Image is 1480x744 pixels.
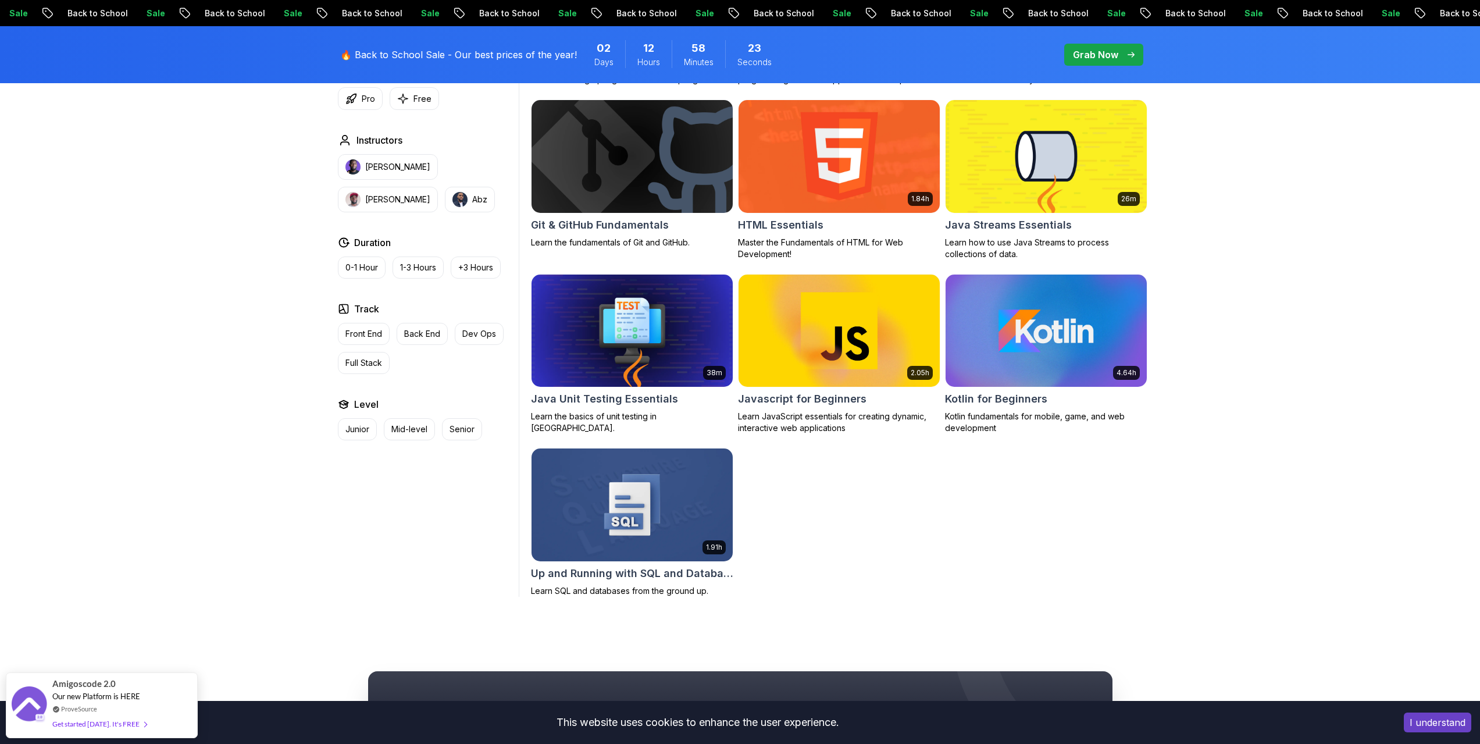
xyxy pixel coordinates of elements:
p: Free [413,93,431,105]
span: 2 Days [597,40,611,56]
h2: Java Streams Essentials [945,217,1072,233]
p: Back to School [1170,8,1249,19]
button: Pro [338,87,383,110]
p: Sale [563,8,600,19]
span: Days [594,56,614,68]
span: 12 Hours [643,40,654,56]
p: Senior [450,423,475,435]
p: Kotlin fundamentals for mobile, game, and web development [945,411,1147,434]
p: Back to School [1033,8,1112,19]
p: Front End [345,328,382,340]
p: 26m [1121,194,1136,204]
button: Junior [338,418,377,440]
p: Learn SQL and databases from the ground up. [531,585,733,597]
img: Kotlin for Beginners card [946,275,1147,387]
p: Sale [14,8,51,19]
img: Javascript for Beginners card [739,275,940,387]
p: Learn JavaScript essentials for creating dynamic, interactive web applications [738,411,940,434]
button: 1-3 Hours [393,257,444,279]
span: Amigoscode 2.0 [52,677,116,690]
a: Javascript for Beginners card2.05hJavascript for BeginnersLearn JavaScript essentials for creatin... [738,274,940,435]
p: Learn the fundamentals of Git and GitHub. [531,237,733,248]
p: 0-1 Hour [345,262,378,273]
img: instructor img [452,192,468,207]
a: ProveSource [61,704,97,714]
img: Up and Running with SQL and Databases card [532,448,733,561]
p: Sale [700,8,737,19]
img: instructor img [345,192,361,207]
p: Sale [975,8,1012,19]
p: Master the Fundamentals of HTML for Web Development! [738,237,940,260]
p: Sale [151,8,188,19]
p: Back End [404,328,440,340]
img: Java Streams Essentials card [946,100,1147,213]
h2: HTML Essentials [738,217,823,233]
button: instructor imgAbz [445,187,495,212]
span: 23 Seconds [748,40,761,56]
a: Up and Running with SQL and Databases card1.91hUp and Running with SQL and DatabasesLearn SQL and... [531,448,733,597]
a: Kotlin for Beginners card4.64hKotlin for BeginnersKotlin fundamentals for mobile, game, and web d... [945,274,1147,435]
p: Full Stack [345,357,382,369]
p: Back to School [758,8,837,19]
span: 58 Minutes [691,40,705,56]
a: Java Streams Essentials card26mJava Streams EssentialsLearn how to use Java Streams to process co... [945,99,1147,260]
p: +3 Hours [458,262,493,273]
p: Learn the basics of unit testing in [GEOGRAPHIC_DATA]. [531,411,733,434]
div: This website uses cookies to enhance the user experience. [9,710,1386,735]
button: instructor img[PERSON_NAME] [338,187,438,212]
button: Mid-level [384,418,435,440]
h2: Duration [354,236,391,250]
button: Accept cookies [1404,713,1471,732]
img: provesource social proof notification image [12,686,47,724]
button: instructor img[PERSON_NAME] [338,154,438,180]
p: 2.05h [911,368,929,378]
p: 38m [707,368,722,378]
p: Back to School [896,8,975,19]
h2: Git & GitHub Fundamentals [531,217,669,233]
div: Get started [DATE]. It's FREE [52,717,147,731]
p: 1.84h [911,194,929,204]
p: [PERSON_NAME] [365,161,430,173]
p: [PERSON_NAME] [365,194,430,205]
button: Back End [397,323,448,345]
p: 🔥 Back to School Sale - Our best prices of the year! [340,48,577,62]
h2: Kotlin for Beginners [945,391,1047,407]
p: Sale [288,8,326,19]
h2: Level [354,397,379,411]
p: Pro [362,93,375,105]
h2: Instructors [356,133,402,147]
p: Back to School [1307,8,1386,19]
h2: Up and Running with SQL and Databases [531,565,733,582]
span: Seconds [737,56,772,68]
p: Learn how to use Java Streams to process collections of data. [945,237,1147,260]
button: Free [390,87,439,110]
p: 4.64h [1117,368,1136,378]
p: Dev Ops [462,328,496,340]
span: Minutes [684,56,714,68]
p: Sale [1249,8,1286,19]
p: Sale [1386,8,1424,19]
p: Abz [472,194,487,205]
a: Java Unit Testing Essentials card38mJava Unit Testing EssentialsLearn the basics of unit testing ... [531,274,733,435]
h2: Java Unit Testing Essentials [531,391,678,407]
p: Back to School [484,8,563,19]
span: Our new Platform is HERE [52,692,140,701]
a: HTML Essentials card1.84hHTML EssentialsMaster the Fundamentals of HTML for Web Development! [738,99,940,260]
p: Sale [837,8,875,19]
h2: Track [354,302,379,316]
p: Back to School [347,8,426,19]
h2: Javascript for Beginners [738,391,866,407]
p: Back to School [72,8,151,19]
p: Mid-level [391,423,427,435]
p: Junior [345,423,369,435]
p: Back to School [209,8,288,19]
p: Sale [1112,8,1149,19]
img: Git & GitHub Fundamentals card [532,100,733,213]
button: +3 Hours [451,257,501,279]
button: Full Stack [338,352,390,374]
p: 1.91h [706,543,722,552]
p: 1-3 Hours [400,262,436,273]
span: Hours [637,56,660,68]
button: Senior [442,418,482,440]
button: Dev Ops [455,323,504,345]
